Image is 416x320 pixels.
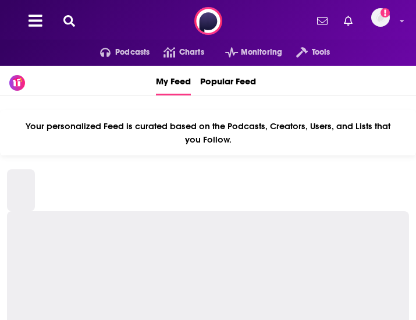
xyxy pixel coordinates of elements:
[371,8,390,27] span: Logged in as ABolliger
[312,44,330,61] span: Tools
[156,68,191,94] span: My Feed
[282,43,330,62] button: open menu
[339,11,357,31] a: Show notifications dropdown
[381,8,390,17] svg: Add a profile image
[115,44,150,61] span: Podcasts
[312,11,332,31] a: Show notifications dropdown
[371,8,390,27] img: User Profile
[371,8,397,34] a: Logged in as ABolliger
[211,43,282,62] button: open menu
[241,44,282,61] span: Monitoring
[150,43,204,62] a: Charts
[200,66,256,95] a: Popular Feed
[179,44,204,61] span: Charts
[194,7,222,35] img: Podchaser - Follow, Share and Rate Podcasts
[86,43,150,62] button: open menu
[200,68,256,94] span: Popular Feed
[156,66,191,95] a: My Feed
